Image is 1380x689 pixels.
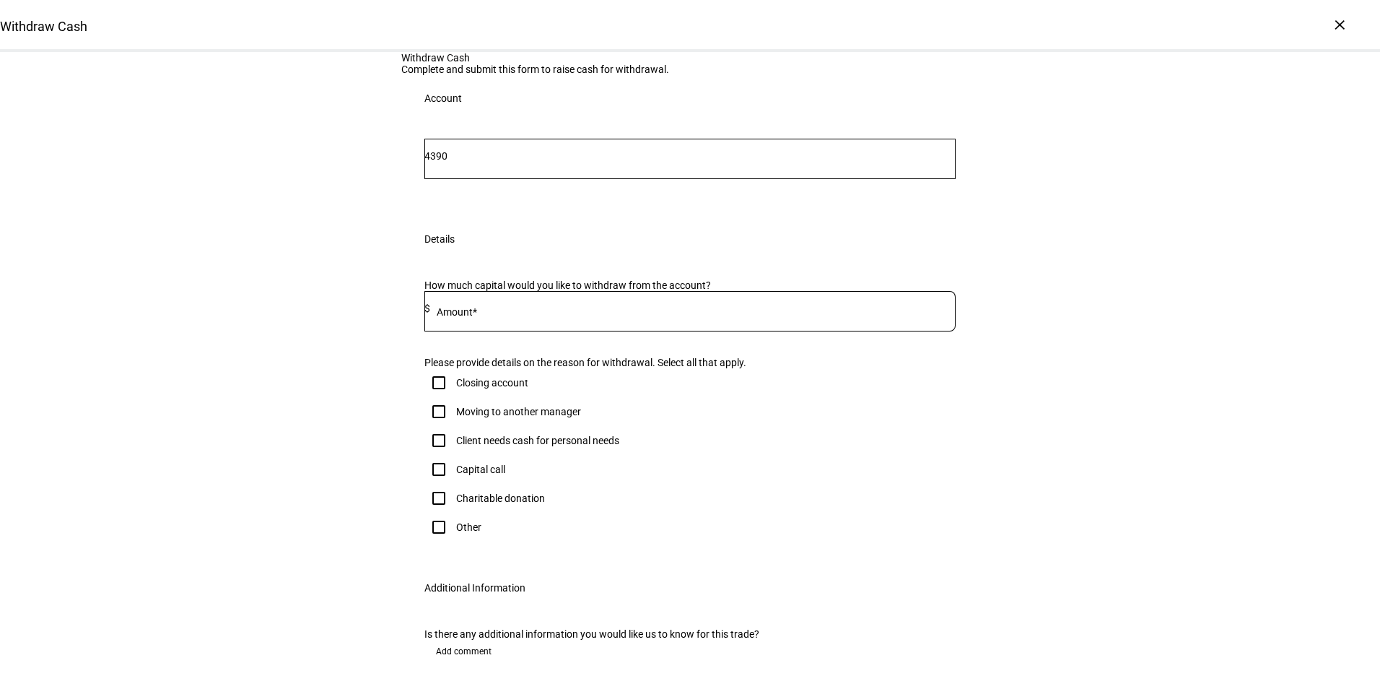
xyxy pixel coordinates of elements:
div: Complete and submit this form to raise cash for withdrawal. [401,64,979,75]
div: Account [424,92,462,104]
mat-label: Amount* [437,306,477,318]
div: Charitable donation [456,493,545,504]
div: Additional Information [424,582,525,594]
div: Is there any additional information you would like us to know for this trade? [424,628,956,640]
div: × [1328,13,1351,36]
div: How much capital would you like to withdraw from the account? [424,279,956,291]
div: Client needs cash for personal needs [456,435,619,446]
div: Withdraw Cash [401,52,979,64]
span: Add comment [436,640,492,663]
div: Moving to another manager [456,406,581,417]
div: Capital call [456,464,505,475]
button: Add comment [424,640,503,663]
span: $ [424,303,430,314]
div: Details [424,233,455,245]
input: Number [424,150,956,162]
div: Other [456,521,481,533]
